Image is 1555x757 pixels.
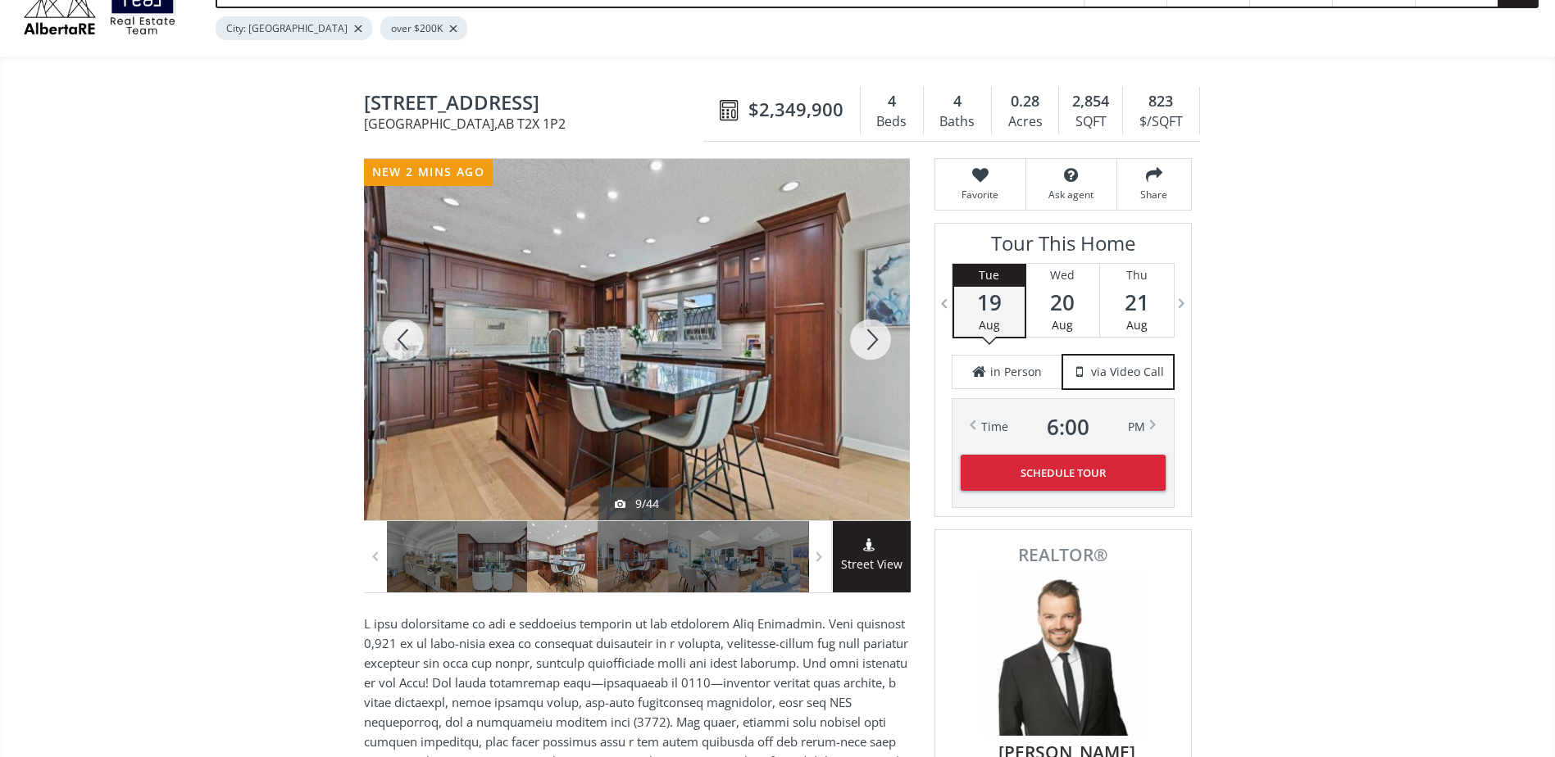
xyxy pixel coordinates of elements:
[1067,110,1114,134] div: SQFT
[833,555,911,574] span: Street View
[981,415,1145,438] div: Time PM
[1131,91,1190,112] div: 823
[1000,110,1050,134] div: Acres
[364,159,910,520] div: 104 Midpark Crescent SE Calgary, AB T2X 1P2 - Photo 9 of 44
[869,110,915,134] div: Beds
[981,572,1145,736] img: Photo of Tyler Remington
[1100,291,1174,314] span: 21
[990,364,1042,380] span: in Person
[961,455,1166,491] button: Schedule Tour
[952,232,1175,263] h3: Tour This Home
[364,159,493,186] div: new 2 mins ago
[1047,415,1089,438] span: 6 : 00
[932,110,983,134] div: Baths
[979,317,1000,333] span: Aug
[364,92,712,117] span: 104 Midpark Crescent SE
[954,264,1025,287] div: Tue
[1100,264,1174,287] div: Thu
[953,546,1173,564] span: REALTOR®
[943,188,1017,202] span: Favorite
[1125,188,1183,202] span: Share
[1131,110,1190,134] div: $/SQFT
[1026,291,1099,314] span: 20
[869,91,915,112] div: 4
[615,496,659,512] div: 9/44
[216,16,372,40] div: City: [GEOGRAPHIC_DATA]
[932,91,983,112] div: 4
[1091,364,1164,380] span: via Video Call
[1034,188,1108,202] span: Ask agent
[954,291,1025,314] span: 19
[748,97,843,122] span: $2,349,900
[380,16,467,40] div: over $200K
[1000,91,1050,112] div: 0.28
[1126,317,1148,333] span: Aug
[1072,91,1109,112] span: 2,854
[364,117,712,130] span: [GEOGRAPHIC_DATA] , AB T2X 1P2
[1052,317,1073,333] span: Aug
[1026,264,1099,287] div: Wed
